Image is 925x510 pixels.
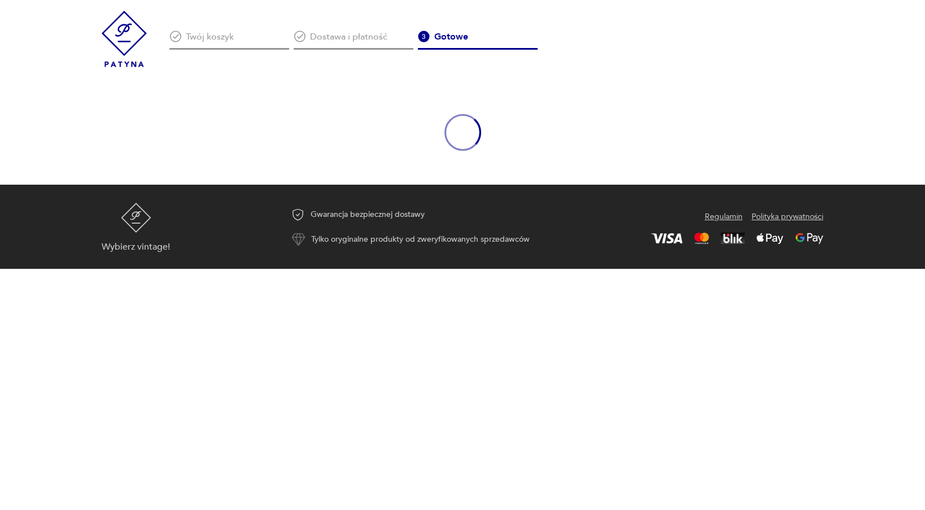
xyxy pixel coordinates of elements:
img: Apple Pay [756,233,784,244]
p: Tylko oryginalne produkty od zweryfikowanych sprzedawców [311,233,530,246]
img: Patyna - sklep z meblami i dekoracjami vintage [121,203,151,233]
p: Wybierz vintage! [102,243,170,251]
img: Ikona gwarancji [291,208,305,221]
img: Ikona [418,30,430,42]
img: Ikona [294,30,306,42]
img: Visa [651,233,683,243]
div: Twój koszyk [169,30,289,50]
p: Gwarancja bezpiecznej dostawy [311,208,425,221]
div: Dostawa i płatność [294,30,413,50]
div: Gotowe [418,30,538,50]
img: Patyna - sklep z meblami i dekoracjami vintage [102,11,147,67]
img: Mastercard [694,233,709,244]
img: Google Pay [795,233,823,244]
a: Regulamin [705,210,743,224]
a: Polityka prywatności [752,210,823,224]
img: Ikona autentyczności [291,233,306,246]
img: BLIK [721,233,745,244]
img: Ikona [169,30,181,42]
